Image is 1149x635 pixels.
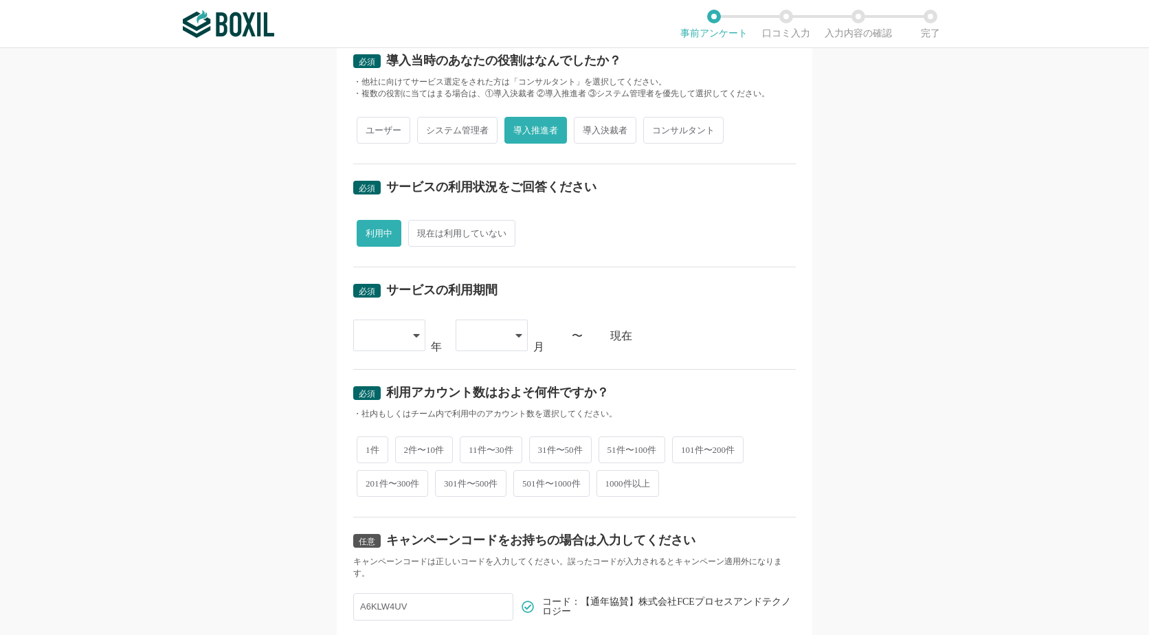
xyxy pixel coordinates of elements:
img: ボクシルSaaS_ロゴ [183,10,274,38]
div: サービスの利用期間 [386,284,498,296]
span: 1件 [357,436,388,463]
span: 501件〜1000件 [513,470,590,497]
div: 年 [431,342,442,353]
span: 2件〜10件 [395,436,454,463]
span: 11件〜30件 [460,436,522,463]
div: 月 [533,342,544,353]
span: 201件〜300件 [357,470,428,497]
span: 導入推進者 [504,117,567,144]
div: サービスの利用状況をご回答ください [386,181,596,193]
span: 301件〜500件 [435,470,506,497]
span: 利用中 [357,220,401,247]
span: コンサルタント [643,117,724,144]
div: ・複数の役割に当てはまる場合は、①導入決裁者 ②導入推進者 ③システム管理者を優先して選択してください。 [353,88,796,100]
span: 必須 [359,57,375,67]
li: 口コミ入力 [750,10,822,38]
span: 51件〜100件 [599,436,666,463]
li: 事前アンケート [678,10,750,38]
span: 101件〜200件 [672,436,744,463]
span: ユーザー [357,117,410,144]
span: 必須 [359,389,375,399]
span: システム管理者 [417,117,498,144]
span: 現在は利用していない [408,220,515,247]
li: 入力内容の確認 [822,10,894,38]
span: 必須 [359,183,375,193]
li: 完了 [894,10,966,38]
span: 導入決裁者 [574,117,636,144]
span: 31件〜50件 [529,436,592,463]
div: キャンペーンコードは正しいコードを入力してください。誤ったコードが入力されるとキャンペーン適用外になります。 [353,556,796,579]
div: 〜 [572,331,583,342]
div: ・社内もしくはチーム内で利用中のアカウント数を選択してください。 [353,408,796,420]
div: キャンペーンコードをお持ちの場合は入力してください [386,534,695,546]
div: ・他社に向けてサービス選定をされた方は「コンサルタント」を選択してください。 [353,76,796,88]
span: 1000件以上 [596,470,659,497]
div: 現在 [610,331,796,342]
span: コード：【通年協賛】株式会社FCEプロセスアンドテクノロジー [542,597,796,616]
span: 必須 [359,287,375,296]
span: 任意 [359,537,375,546]
div: 導入当時のあなたの役割はなんでしたか？ [386,54,621,67]
div: 利用アカウント数はおよそ何件ですか？ [386,386,609,399]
